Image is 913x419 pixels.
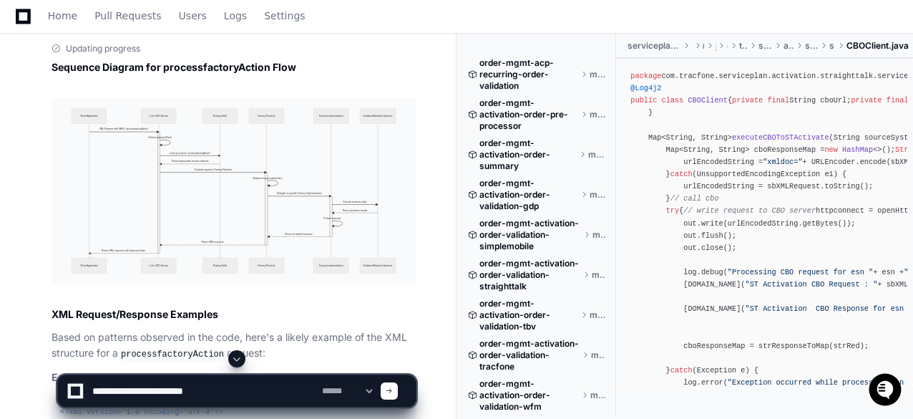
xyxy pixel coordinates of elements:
[666,206,679,215] span: try
[164,191,169,203] span: •
[52,60,416,74] h2: Sequence Diagram for processfactoryAction Flow
[66,43,140,54] span: Updating progress
[590,69,605,80] span: master
[590,109,605,120] span: master
[824,145,837,154] span: new
[746,304,913,313] span: "ST Activation CBO Response for esn "
[628,40,680,52] span: serviceplan-activation-straighttalk
[48,11,77,20] span: Home
[479,258,580,292] span: order-mgmt-activation-order-validation-straighttalk
[767,96,789,105] span: final
[479,218,581,252] span: order-mgmt-activation-order-validation-simplemobile
[829,40,835,52] span: service
[479,178,578,212] span: order-mgmt-activation-order-validation-gdp
[14,216,37,239] img: Tejeshwer Degala
[222,153,260,170] button: See all
[727,40,728,52] span: com
[14,106,40,132] img: 1736555170064-99ba0984-63c1-480f-8ee9-699278ef63ed
[52,307,416,322] h2: XML Request/Response Examples
[101,261,173,273] a: Powered byPylon
[688,96,727,105] span: CBOClient
[851,96,882,105] span: private
[763,158,802,166] span: "xmldoc="
[630,96,657,105] span: public
[30,106,56,132] img: 7521149027303_d2c55a7ec3fe4098c2f6_72.png
[670,194,719,203] span: // call cbo
[64,106,235,120] div: Start new chat
[479,57,578,92] span: order-mgmt-acp-recurring-order-validation
[758,40,771,52] span: serviceplan
[264,11,305,20] span: Settings
[805,40,818,52] span: straighttalk
[842,145,873,154] span: HashMap
[14,155,96,167] div: Past conversations
[44,191,161,203] span: Tejeshwer [PERSON_NAME]
[732,96,763,105] span: private
[179,11,207,20] span: Users
[64,120,197,132] div: We're available if you need us!
[479,338,580,372] span: order-mgmt-activation-order-validation-tracfone
[172,230,201,241] span: [DATE]
[591,350,605,361] span: master
[592,229,606,241] span: master
[164,230,169,241] span: •
[630,72,661,80] span: package
[703,40,704,52] span: main
[867,372,906,410] iframe: Open customer support
[479,97,578,132] span: order-mgmt-activation-order-pre-processor
[224,11,247,20] span: Logs
[118,348,227,361] code: processfactoryAction
[783,40,794,52] span: activation
[670,170,693,178] span: catch
[52,97,416,284] img: svg+xml,%3Csvg%20id%3D%22mermaid-container%22%20width%3D%22100%25%22%20xmlns%3D%22http%3A%2F%2Fww...
[52,329,416,362] p: Based on patterns observed in the code, here's a likely example of the XML structure for a request:
[243,110,260,127] button: Start new chat
[479,298,578,332] span: order-mgmt-activation-order-validation-tbv
[590,309,605,321] span: master
[746,280,878,289] span: "ST Activation CBO Request : "
[728,268,873,276] span: "Processing CBO request for esn "
[887,96,909,105] span: final
[479,138,577,172] span: order-mgmt-activation-order-summary
[172,191,201,203] span: [DATE]
[588,149,605,160] span: master
[14,178,37,201] img: Tejeshwer Degala
[630,84,661,92] span: @Log4j2
[14,57,260,80] div: Welcome
[94,11,161,20] span: Pull Requests
[14,14,43,42] img: PlayerZero
[142,262,173,273] span: Pylon
[683,206,816,215] span: // write request to CBO server
[44,230,161,241] span: Tejeshwer [PERSON_NAME]
[846,40,909,52] span: CBOClient.java
[739,40,747,52] span: tracfone
[590,189,605,201] span: master
[592,269,605,281] span: master
[661,96,683,105] span: class
[732,133,829,142] span: executeCBOToSTActivate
